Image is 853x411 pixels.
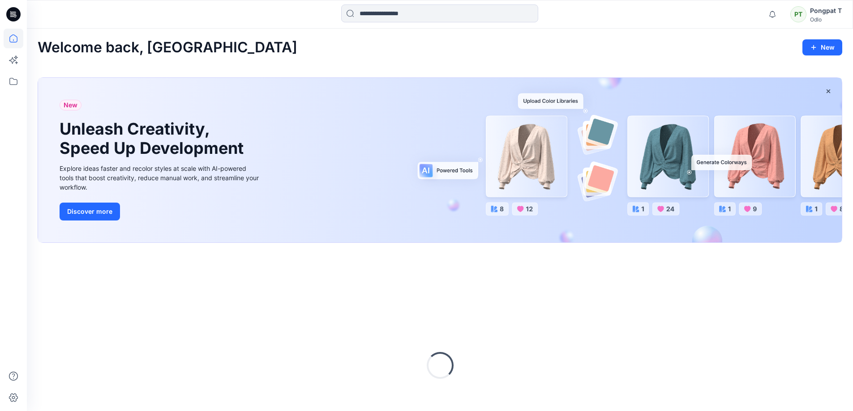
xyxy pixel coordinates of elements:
[60,164,261,192] div: Explore ideas faster and recolor styles at scale with AI-powered tools that boost creativity, red...
[810,5,842,16] div: Pongpat T
[60,203,120,220] button: Discover more
[802,39,842,55] button: New
[60,203,261,220] a: Discover more
[60,119,248,158] h1: Unleash Creativity, Speed Up Development
[64,100,77,110] span: New
[38,39,297,56] h2: Welcome back, [GEOGRAPHIC_DATA]
[790,6,806,22] div: PT
[810,16,842,23] div: Odlo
